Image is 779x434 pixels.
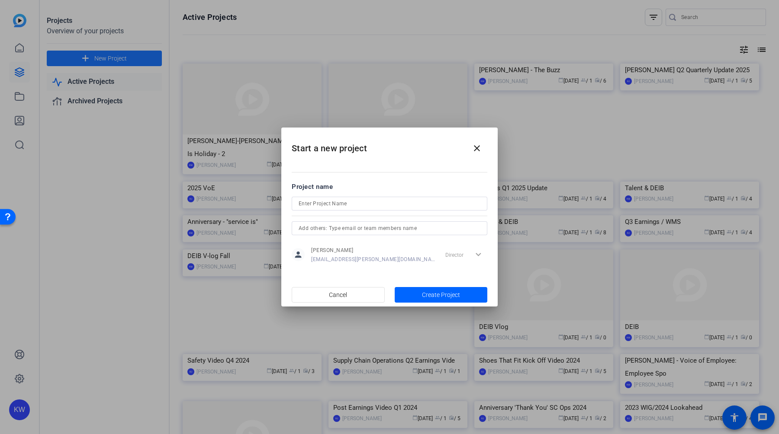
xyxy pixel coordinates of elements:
mat-icon: close [472,143,482,153]
button: Cancel [292,287,385,303]
span: [EMAIL_ADDRESS][PERSON_NAME][DOMAIN_NAME] [311,256,435,263]
span: [PERSON_NAME] [311,247,435,254]
input: Enter Project Name [299,198,480,209]
span: Create Project [422,290,460,300]
button: Create Project [395,287,488,303]
input: Add others: Type email or team members name [299,223,480,233]
span: Cancel [329,287,347,303]
div: Project name [292,182,487,191]
mat-icon: person [292,248,305,261]
h2: Start a new project [281,128,498,163]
